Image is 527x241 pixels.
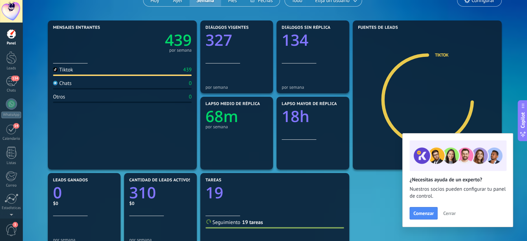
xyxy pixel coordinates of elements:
[519,112,526,128] span: Copilot
[1,66,21,71] div: Leads
[53,67,73,73] div: Tiktok
[435,52,448,58] a: TikTok
[413,211,434,216] span: Comenzar
[53,81,58,85] img: Chats
[282,102,337,106] span: Lapso mayor de réplica
[1,88,21,93] div: Chats
[282,29,308,51] text: 134
[53,67,58,72] img: Tiktok
[53,200,115,206] div: $0
[205,182,344,203] a: 19
[205,219,240,226] a: Seguimiento
[53,94,65,100] div: Otros
[205,106,238,127] text: 68m
[282,85,344,90] div: por semana
[13,123,19,129] span: 14
[129,200,192,206] div: $0
[1,41,21,46] div: Panel
[169,49,192,52] div: por semana
[53,80,72,87] div: Chats
[53,178,88,183] span: Leads ganados
[129,182,192,203] a: 310
[53,182,62,203] text: 0
[1,161,21,165] div: Listas
[205,102,260,106] span: Lapso medio de réplica
[12,222,18,227] span: 3
[1,112,21,118] div: WhatsApp
[165,29,192,51] text: 439
[183,67,192,73] div: 439
[443,211,456,216] span: Cerrar
[53,182,115,203] a: 0
[205,182,223,203] text: 19
[410,177,506,183] h2: ¿Necesitas ayuda de un experto?
[282,106,344,127] a: 18h
[205,178,221,183] span: Tareas
[205,124,268,129] div: por semana
[189,80,192,87] div: 0
[358,25,398,30] span: Fuentes de leads
[410,186,506,200] span: Nuestros socios pueden configurar tu panel de control.
[205,29,232,51] text: 327
[11,76,19,81] span: 134
[1,183,21,188] div: Correo
[122,29,192,51] a: 439
[440,208,459,218] button: Cerrar
[1,206,21,210] div: Estadísticas
[189,94,192,100] div: 0
[1,137,21,141] div: Calendario
[129,182,156,203] text: 310
[205,25,249,30] span: Diálogos vigentes
[129,178,191,183] span: Cantidad de leads activos
[205,85,268,90] div: por semana
[242,219,263,226] a: 19 tareas
[282,106,309,127] text: 18h
[53,25,100,30] span: Mensajes entrantes
[282,25,331,30] span: Diálogos sin réplica
[212,219,240,226] span: Seguimiento
[410,207,438,220] button: Comenzar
